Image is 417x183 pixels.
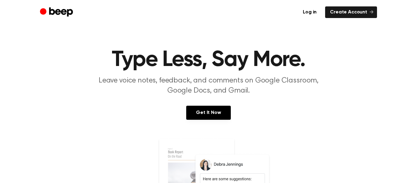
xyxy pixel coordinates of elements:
[52,49,365,71] h1: Type Less, Say More.
[325,6,377,18] a: Create Account
[186,106,230,120] a: Get It Now
[298,6,321,18] a: Log in
[40,6,74,18] a: Beep
[91,76,326,96] p: Leave voice notes, feedback, and comments on Google Classroom, Google Docs, and Gmail.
